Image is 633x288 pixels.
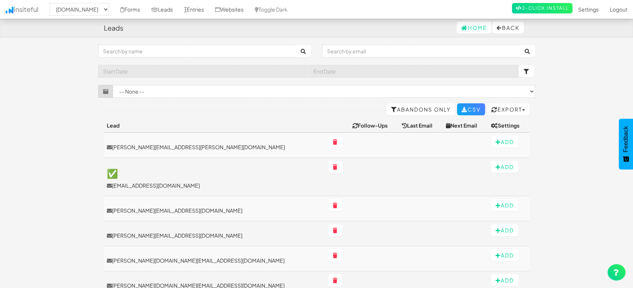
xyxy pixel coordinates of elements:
[107,143,322,151] a: [PERSON_NAME][EMAIL_ADDRESS][PERSON_NAME][DOMAIN_NAME]
[350,119,399,132] th: Follow-Ups
[491,199,518,211] button: Add
[443,119,488,132] th: Next Email
[488,119,530,132] th: Settings
[107,257,322,264] a: [PERSON_NAME][DOMAIN_NAME][EMAIL_ADDRESS][DOMAIN_NAME]
[107,168,322,189] a: ✅[EMAIL_ADDRESS][DOMAIN_NAME]
[399,119,443,132] th: Last Email
[457,22,491,34] a: Home
[107,207,322,214] a: [PERSON_NAME][EMAIL_ADDRESS][DOMAIN_NAME]
[491,274,518,286] button: Add
[487,103,530,115] button: Export
[107,232,322,239] a: [PERSON_NAME][EMAIL_ADDRESS][DOMAIN_NAME]
[619,119,633,169] button: Feedback - Show survey
[98,45,297,57] input: Search by name
[322,45,521,57] input: Search by email
[107,168,322,178] h3: ✅
[104,24,123,32] h4: Leads
[308,65,518,78] input: End Date
[491,161,518,173] button: Add
[512,3,573,13] a: 2-Click Install
[98,65,308,78] input: Start Date
[107,182,322,189] p: [EMAIL_ADDRESS][DOMAIN_NAME]
[623,126,629,152] span: Feedback
[491,249,518,261] button: Add
[457,103,485,115] a: CSV
[104,119,325,132] th: Lead
[491,136,518,148] button: Add
[6,7,13,13] img: icon.png
[492,22,524,34] button: Back
[387,103,455,115] a: Abandons Only
[491,224,518,236] button: Add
